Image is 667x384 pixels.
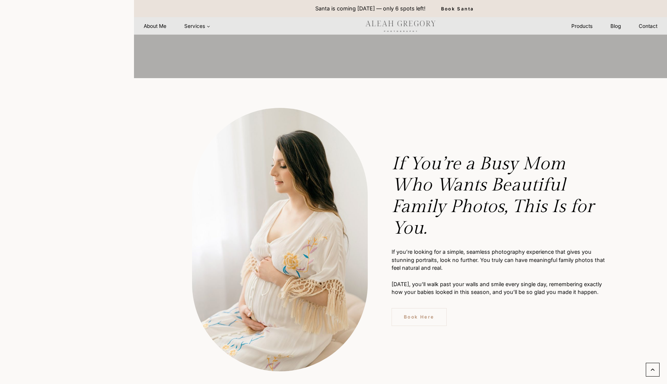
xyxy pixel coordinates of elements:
a: Contact [630,19,666,33]
a: Scroll to top [646,363,660,377]
p: If you’re looking for a simple, seamless photography experience that gives you stunning portraits... [392,248,609,296]
nav: Secondary [562,19,666,33]
button: Child menu of Services [175,19,219,33]
em: If You’re a Busy Mom Who Wants Beautiful Family Photos, This Is for You. [392,153,594,239]
a: Products [562,19,601,33]
span: Book Here [404,313,434,320]
nav: Primary [135,19,219,33]
img: aleah gregory logo [355,17,445,34]
a: About Me [135,19,175,33]
a: Blog [601,19,630,33]
p: Santa is coming [DATE] — only 6 spots left! [315,4,425,13]
img: Pregnant woman holding belly in embroidered dress. [192,108,368,371]
a: Book Here [392,308,447,326]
